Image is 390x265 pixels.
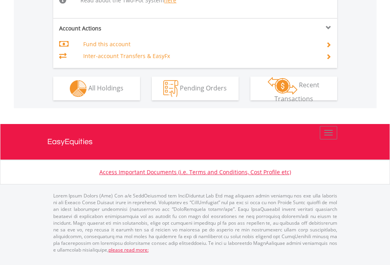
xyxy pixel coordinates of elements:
button: Pending Orders [152,77,239,100]
img: holdings-wht.png [70,80,87,97]
a: EasyEquities [47,124,343,160]
td: Fund this account [83,38,316,50]
td: Inter-account Transfers & EasyFx [83,50,316,62]
button: Recent Transactions [250,77,337,100]
div: Account Actions [53,24,195,32]
img: transactions-zar-wht.png [268,77,297,94]
span: Pending Orders [180,83,227,92]
a: Access Important Documents (i.e. Terms and Conditions, Cost Profile etc) [99,168,291,176]
p: Lorem Ipsum Dolors (Ame) Con a/e SeddOeiusmod tem InciDiduntut Lab Etd mag aliquaen admin veniamq... [53,192,337,253]
a: please read more: [108,246,149,253]
button: All Holdings [53,77,140,100]
span: All Holdings [88,83,123,92]
img: pending_instructions-wht.png [163,80,178,97]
